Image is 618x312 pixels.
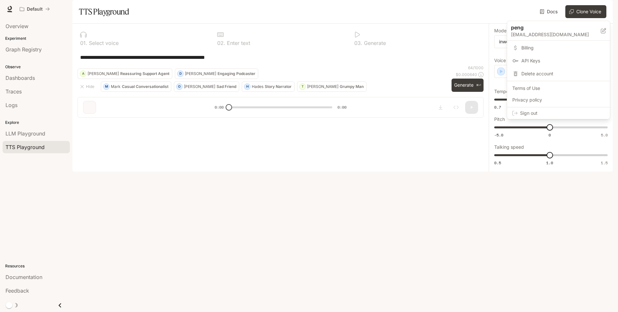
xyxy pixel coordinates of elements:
[508,55,609,67] a: API Keys
[512,97,605,103] span: Privacy policy
[521,70,605,77] span: Delete account
[511,24,591,31] p: peng
[508,68,609,80] div: Delete account
[511,31,601,38] p: [EMAIL_ADDRESS][DOMAIN_NAME]
[512,85,605,91] span: Terms of Use
[521,58,605,64] span: API Keys
[508,94,609,106] a: Privacy policy
[508,82,609,94] a: Terms of Use
[507,21,610,41] div: peng[EMAIL_ADDRESS][DOMAIN_NAME]
[508,42,609,54] a: Billing
[507,107,610,119] div: Sign out
[520,110,605,116] span: Sign out
[521,45,605,51] span: Billing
